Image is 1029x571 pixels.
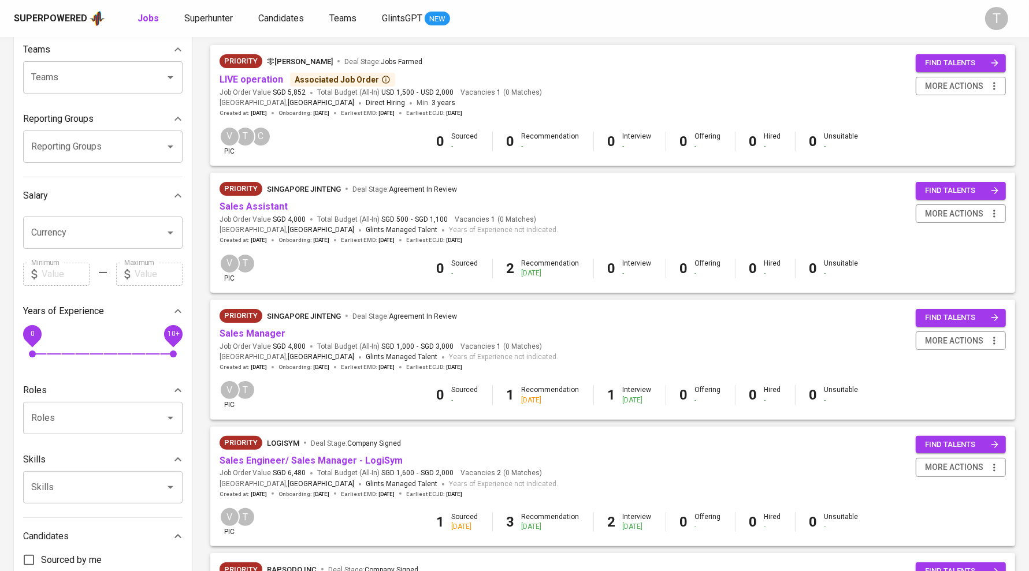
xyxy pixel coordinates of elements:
[460,468,542,478] span: Vacancies ( 0 Matches )
[220,215,306,225] span: Job Order Value
[220,437,262,449] span: Priority
[23,525,183,548] div: Candidates
[273,215,306,225] span: SGD 4,000
[925,79,983,94] span: more actions
[288,98,354,109] span: [GEOGRAPHIC_DATA]
[220,126,240,147] div: V
[916,458,1006,477] button: more actions
[764,522,781,532] div: -
[220,490,267,498] span: Created at :
[437,514,445,530] b: 1
[437,260,445,277] b: 0
[522,141,579,151] div: -
[452,512,478,532] div: Sourced
[14,10,105,27] a: Superpoweredapp logo
[623,385,652,405] div: Interview
[452,385,478,405] div: Sourced
[495,342,501,352] span: 1
[220,236,267,244] span: Created at :
[220,201,288,212] a: Sales Assistant
[381,342,414,352] span: SGD 1,000
[220,352,354,363] span: [GEOGRAPHIC_DATA] ,
[251,236,267,244] span: [DATE]
[317,88,454,98] span: Total Budget (All-In)
[341,236,395,244] span: Earliest EMD :
[295,74,391,85] div: Associated Job Order
[417,99,455,107] span: Min.
[522,385,579,405] div: Recommendation
[220,455,403,466] a: Sales Engineer/ Sales Manager - LogiSym
[522,512,579,532] div: Recommendation
[623,259,652,278] div: Interview
[925,184,999,197] span: find talents
[824,141,859,151] div: -
[220,88,306,98] span: Job Order Value
[184,13,233,24] span: Superhunter
[925,334,983,348] span: more actions
[421,342,454,352] span: SGD 3,000
[235,507,255,527] div: T
[273,88,306,98] span: SGD 5,852
[220,98,354,109] span: [GEOGRAPHIC_DATA] ,
[695,522,721,532] div: -
[135,263,183,286] input: Value
[623,512,652,532] div: Interview
[680,387,688,403] b: 0
[522,259,579,278] div: Recommendation
[623,132,652,151] div: Interview
[378,490,395,498] span: [DATE]
[366,226,437,234] span: Glints Managed Talent
[258,13,304,24] span: Candidates
[352,312,457,320] span: Deal Stage :
[162,410,179,426] button: Open
[251,126,271,147] div: C
[522,268,579,278] div: [DATE]
[489,215,495,225] span: 1
[162,479,179,495] button: Open
[23,189,48,203] p: Salary
[278,490,329,498] span: Onboarding :
[381,88,414,98] span: USD 1,500
[421,88,454,98] span: USD 2,000
[695,268,721,278] div: -
[809,514,818,530] b: 0
[809,387,818,403] b: 0
[764,268,781,278] div: -
[313,490,329,498] span: [DATE]
[417,468,418,478] span: -
[184,12,235,26] a: Superhunter
[695,395,721,405] div: -
[695,132,721,151] div: Offering
[23,300,183,323] div: Years of Experience
[460,88,542,98] span: Vacancies ( 0 Matches )
[23,112,94,126] p: Reporting Groups
[824,268,859,278] div: -
[916,436,1006,454] button: find talents
[623,395,652,405] div: [DATE]
[406,363,462,371] span: Earliest ECJD :
[415,215,448,225] span: SGD 1,100
[495,468,501,478] span: 2
[608,514,616,530] b: 2
[341,490,395,498] span: Earliest EMD :
[138,13,159,24] b: Jobs
[23,184,183,207] div: Salary
[341,109,395,117] span: Earliest EMD :
[23,383,47,397] p: Roles
[809,133,818,150] b: 0
[220,328,285,339] a: Sales Manager
[382,12,450,26] a: GlintsGPT NEW
[378,109,395,117] span: [DATE]
[824,395,859,405] div: -
[23,453,46,466] p: Skills
[381,215,408,225] span: SGD 500
[220,380,240,400] div: V
[90,10,105,27] img: app logo
[925,438,999,451] span: find talents
[329,13,356,24] span: Teams
[764,132,781,151] div: Hired
[824,385,859,405] div: Unsuitable
[41,553,102,567] span: Sourced by me
[425,13,450,25] span: NEW
[925,460,983,475] span: more actions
